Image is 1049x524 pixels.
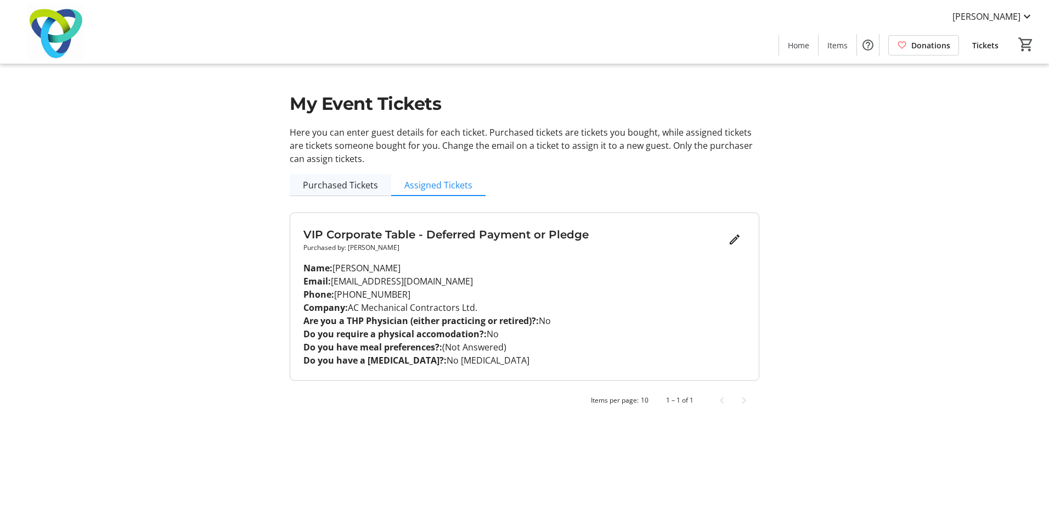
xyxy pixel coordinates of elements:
p: [EMAIL_ADDRESS][DOMAIN_NAME] [303,275,746,288]
span: (Not Answered) [442,341,506,353]
button: Next page [733,389,755,411]
img: Trillium Health Partners Foundation's Logo [7,4,104,59]
p: No [MEDICAL_DATA] [303,354,746,367]
div: 10 [641,395,648,405]
h1: My Event Tickets [290,91,759,117]
p: [PHONE_NUMBER] [303,288,746,301]
strong: Company: [303,302,348,314]
div: Items per page: [591,395,639,405]
button: Help [857,34,879,56]
p: AC Mechanical Contractors Ltd. [303,301,746,314]
p: No [303,327,746,341]
strong: Do you have meal preferences?: [303,341,442,353]
a: Items [819,35,856,55]
span: Items [827,40,848,51]
p: [PERSON_NAME] [303,261,746,275]
strong: Email: [303,275,331,287]
span: Assigned Tickets [404,181,472,189]
a: Home [779,35,818,55]
strong: Phone: [303,288,334,300]
strong: Do you have a [MEDICAL_DATA]?: [303,354,447,366]
button: [PERSON_NAME] [944,8,1042,25]
strong: Are you a THP Physician (either practicing or retired)?: [303,315,539,327]
span: Purchased Tickets [303,181,378,189]
p: Here you can enter guest details for each ticket. Purchased tickets are tickets you bought, while... [290,126,759,165]
strong: Do you require a physical accomodation?: [303,328,487,340]
button: Cart [1016,35,1036,54]
span: Tickets [972,40,999,51]
p: No [303,314,746,327]
button: Previous page [711,389,733,411]
div: 1 – 1 of 1 [666,395,693,405]
mat-paginator: Select page [290,389,759,411]
strong: Name: [303,262,332,274]
span: Home [788,40,809,51]
button: Edit [724,228,746,250]
span: Donations [911,40,950,51]
span: [PERSON_NAME] [952,10,1020,23]
a: Donations [888,35,959,55]
h3: VIP Corporate Table - Deferred Payment or Pledge [303,226,724,243]
a: Tickets [963,35,1007,55]
p: Purchased by: [PERSON_NAME] [303,243,724,253]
